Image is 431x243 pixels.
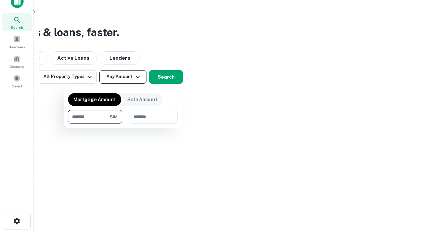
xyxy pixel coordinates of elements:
[127,96,157,103] p: Sale Amount
[110,114,118,120] span: $1M
[73,96,116,103] p: Mortgage Amount
[125,110,127,124] div: -
[397,189,431,221] iframe: Chat Widget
